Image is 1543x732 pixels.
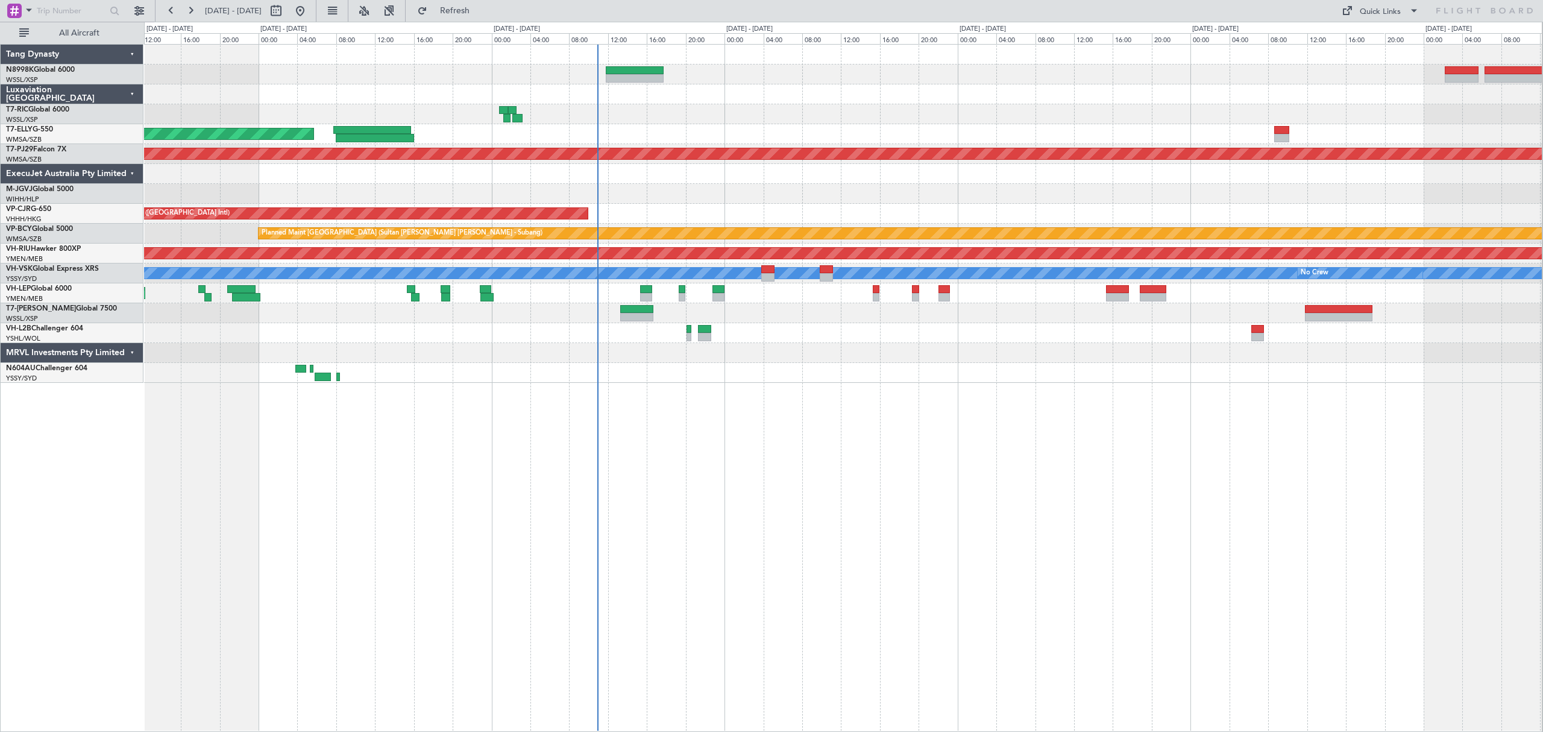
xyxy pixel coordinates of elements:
[6,245,81,253] a: VH-RIUHawker 800XP
[6,285,72,292] a: VH-LEPGlobal 6000
[375,33,413,44] div: 12:00
[802,33,841,44] div: 08:00
[608,33,647,44] div: 12:00
[31,29,127,37] span: All Aircraft
[6,215,42,224] a: VHHH/HKG
[6,206,51,213] a: VP-CJRG-650
[6,314,38,323] a: WSSL/XSP
[6,294,43,303] a: YMEN/MEB
[1385,33,1424,44] div: 20:00
[146,24,193,34] div: [DATE] - [DATE]
[6,285,31,292] span: VH-LEP
[726,24,773,34] div: [DATE] - [DATE]
[6,254,43,263] a: YMEN/MEB
[6,75,38,84] a: WSSL/XSP
[1307,33,1346,44] div: 12:00
[569,33,608,44] div: 08:00
[6,206,31,213] span: VP-CJR
[6,186,74,193] a: M-JGVJGlobal 5000
[6,146,33,153] span: T7-PJ29
[6,305,117,312] a: T7-[PERSON_NAME]Global 7500
[1336,1,1425,21] button: Quick Links
[6,135,42,144] a: WMSA/SZB
[6,274,37,283] a: YSSY/SYD
[259,33,297,44] div: 00:00
[1192,24,1239,34] div: [DATE] - [DATE]
[494,24,540,34] div: [DATE] - [DATE]
[414,33,453,44] div: 16:00
[6,325,31,332] span: VH-L2B
[6,235,42,244] a: WMSA/SZB
[6,155,42,164] a: WMSA/SZB
[142,33,181,44] div: 12:00
[1268,33,1307,44] div: 08:00
[686,33,724,44] div: 20:00
[336,33,375,44] div: 08:00
[1035,33,1074,44] div: 08:00
[6,66,34,74] span: N8998K
[37,2,106,20] input: Trip Number
[6,334,40,343] a: YSHL/WOL
[1301,264,1328,282] div: No Crew
[958,33,996,44] div: 00:00
[1424,33,1462,44] div: 00:00
[205,5,262,16] span: [DATE] - [DATE]
[724,33,763,44] div: 00:00
[492,33,530,44] div: 00:00
[6,245,31,253] span: VH-RIU
[1425,24,1472,34] div: [DATE] - [DATE]
[764,33,802,44] div: 04:00
[1190,33,1229,44] div: 00:00
[6,106,28,113] span: T7-RIC
[1346,33,1384,44] div: 16:00
[919,33,957,44] div: 20:00
[6,146,66,153] a: T7-PJ29Falcon 7X
[647,33,685,44] div: 16:00
[6,365,87,372] a: N604AUChallenger 604
[996,33,1035,44] div: 04:00
[6,226,32,233] span: VP-BCY
[262,224,542,242] div: Planned Maint [GEOGRAPHIC_DATA] (Sultan [PERSON_NAME] [PERSON_NAME] - Subang)
[6,374,37,383] a: YSSY/SYD
[1113,33,1151,44] div: 16:00
[6,106,69,113] a: T7-RICGlobal 6000
[880,33,919,44] div: 16:00
[1074,33,1113,44] div: 12:00
[6,325,83,332] a: VH-L2BChallenger 604
[6,115,38,124] a: WSSL/XSP
[181,33,219,44] div: 16:00
[297,33,336,44] div: 04:00
[453,33,491,44] div: 20:00
[6,186,33,193] span: M-JGVJ
[1501,33,1540,44] div: 08:00
[6,265,99,273] a: VH-VSKGlobal Express XRS
[6,265,33,273] span: VH-VSK
[530,33,569,44] div: 04:00
[1152,33,1190,44] div: 20:00
[960,24,1006,34] div: [DATE] - [DATE]
[841,33,879,44] div: 12:00
[6,195,39,204] a: WIHH/HLP
[6,126,53,133] a: T7-ELLYG-550
[220,33,259,44] div: 20:00
[13,24,131,43] button: All Aircraft
[260,24,307,34] div: [DATE] - [DATE]
[430,7,480,15] span: Refresh
[1360,6,1401,18] div: Quick Links
[6,305,76,312] span: T7-[PERSON_NAME]
[6,226,73,233] a: VP-BCYGlobal 5000
[6,365,36,372] span: N604AU
[412,1,484,21] button: Refresh
[6,66,75,74] a: N8998KGlobal 6000
[6,126,33,133] span: T7-ELLY
[1462,33,1501,44] div: 04:00
[1230,33,1268,44] div: 04:00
